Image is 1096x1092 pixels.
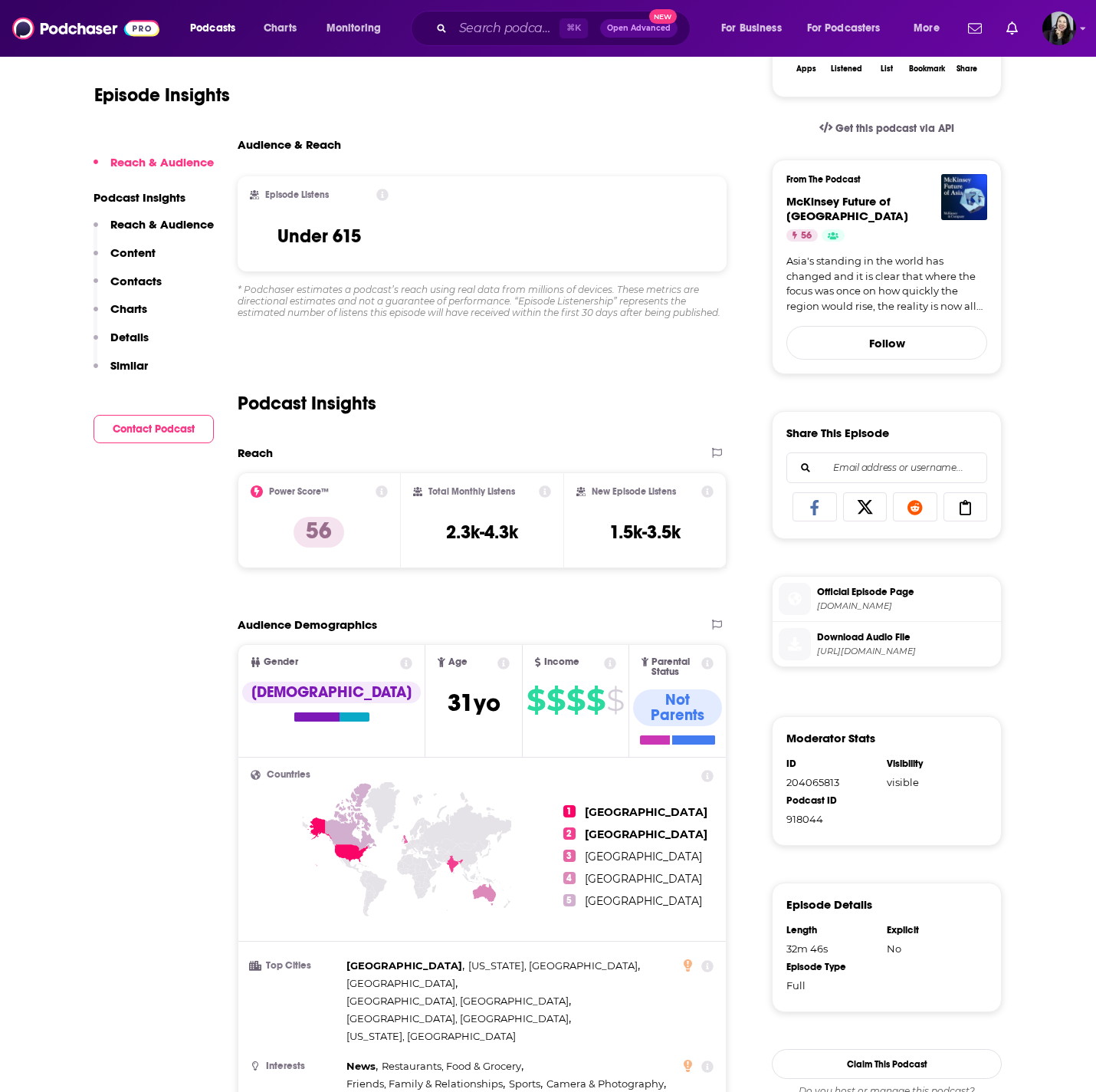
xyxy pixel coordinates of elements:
span: 31 yo [448,688,500,718]
span: $ [546,688,565,712]
p: Podcast Insights [94,190,214,205]
h2: Episode Listens [265,189,329,200]
span: , [346,1057,378,1075]
a: Download Audio File[URL][DOMAIN_NAME] [779,628,995,660]
h3: Under 615 [277,225,361,248]
span: 2 [563,827,576,840]
span: [GEOGRAPHIC_DATA], [GEOGRAPHIC_DATA] [346,995,569,1007]
a: Share on Reddit [893,492,937,521]
span: Camera & Photography [546,1077,664,1090]
h3: Share This Episode [786,426,889,440]
h2: Total Monthly Listens [428,486,515,497]
h3: From The Podcast [786,174,975,185]
span: More [914,18,940,39]
div: Not Parents [633,689,722,726]
span: For Podcasters [807,18,881,39]
h3: Episode Details [786,897,872,912]
h2: Reach [238,446,273,460]
div: Episode Type [786,961,877,973]
div: Share [957,64,977,74]
button: Follow [786,326,987,360]
button: Charts [94,301,147,330]
span: , [346,992,571,1010]
span: $ [606,688,624,712]
span: $ [586,688,605,712]
span: [GEOGRAPHIC_DATA] [585,805,707,819]
span: omny.fm [817,600,995,612]
button: Similar [94,358,148,386]
h3: Interests [251,1061,340,1071]
span: News [346,1060,376,1072]
a: McKinsey Future of Asia [941,174,987,220]
span: Age [448,657,468,667]
span: Sports [509,1077,540,1090]
h3: Moderator Stats [786,731,875,745]
span: 3 [563,850,576,862]
div: Search followers [786,452,987,483]
h2: Podcast Insights [238,392,376,415]
input: Search podcasts, credits, & more... [453,16,559,41]
div: Explicit [887,924,977,936]
span: https://traffic.omny.fm/d/clips/708664bd-6843-4623-8066-aede00ce0c8a/eaec59b2-d136-46b7-bf9f-af04... [817,646,995,657]
div: ID [786,758,877,770]
div: Search podcasts, credits, & more... [425,11,705,46]
span: 1 [563,805,576,817]
a: Show notifications dropdown [962,15,988,41]
span: McKinsey Future of [GEOGRAPHIC_DATA] [786,194,908,223]
span: [US_STATE], [GEOGRAPHIC_DATA] [346,1030,516,1042]
img: Podchaser - Follow, Share and Rate Podcasts [12,14,159,43]
span: Restaurants, Food & Grocery [382,1060,521,1072]
span: Friends, Family & Relationships [346,1077,503,1090]
span: , [382,1057,523,1075]
span: [GEOGRAPHIC_DATA] [346,959,462,972]
a: Asia's standing in the world has changed and it is clear that where the focus was once on how qui... [786,254,987,314]
p: 56 [294,517,344,548]
span: Logged in as marypoffenroth [1042,12,1076,45]
h2: Power Score™ [269,486,329,497]
p: Reach & Audience [110,217,214,232]
span: Parental Status [651,657,698,677]
h3: 1.5k-3.5k [609,521,681,544]
button: open menu [797,16,903,41]
button: open menu [179,16,255,41]
span: 4 [563,872,576,884]
span: For Business [721,18,782,39]
span: Podcasts [190,18,235,39]
a: Charts [254,16,306,41]
span: 5 [563,894,576,906]
div: No [887,942,977,955]
span: [GEOGRAPHIC_DATA], [GEOGRAPHIC_DATA] [346,1012,569,1025]
span: , [346,1010,571,1028]
a: Copy Link [943,492,988,521]
span: Income [544,657,579,667]
button: Show profile menu [1042,12,1076,45]
button: Reach & Audience [94,217,214,245]
button: Reach & Audience [94,155,214,183]
div: Listened [831,64,862,74]
h3: 2.3k-4.3k [446,521,518,544]
span: Countries [267,770,310,780]
a: 56 [786,229,818,242]
span: [GEOGRAPHIC_DATA] [346,977,455,989]
div: Length [786,924,877,936]
button: open menu [903,16,959,41]
a: Show notifications dropdown [1000,15,1024,41]
p: Charts [110,301,147,316]
span: Charts [264,18,297,39]
span: [GEOGRAPHIC_DATA] [585,894,702,908]
div: 918044 [786,813,877,825]
p: Similar [110,358,148,373]
div: Bookmark [909,64,945,74]
p: Contacts [110,274,162,288]
div: 32m 46s [786,942,877,955]
span: Gender [264,657,298,667]
a: Share on X/Twitter [843,492,888,521]
span: New [649,9,677,24]
div: 204065813 [786,776,877,788]
span: [GEOGRAPHIC_DATA] [585,872,702,886]
div: [DEMOGRAPHIC_DATA] [242,682,421,703]
button: open menu [710,16,801,41]
span: , [346,957,464,975]
input: Email address or username... [799,453,974,482]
